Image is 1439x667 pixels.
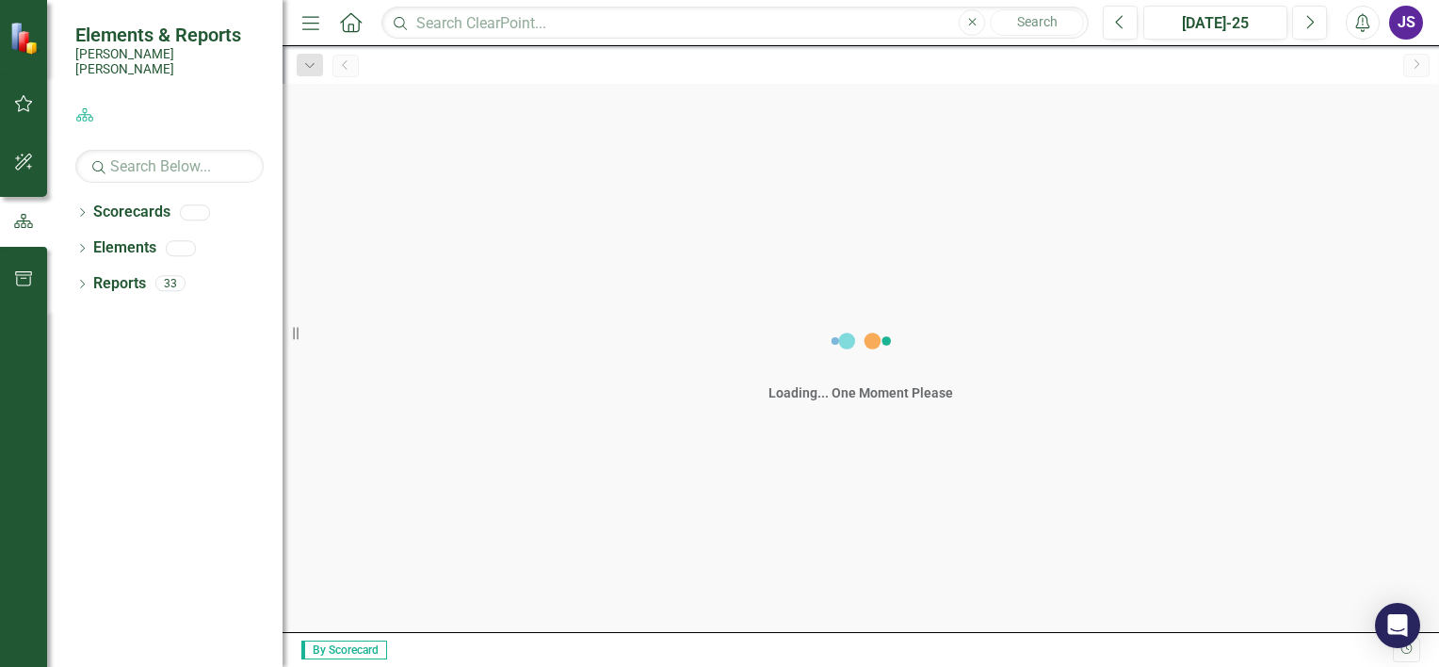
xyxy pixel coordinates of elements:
[75,24,264,46] span: Elements & Reports
[768,383,953,402] div: Loading... One Moment Please
[1150,12,1281,35] div: [DATE]-25
[93,273,146,295] a: Reports
[990,9,1084,36] button: Search
[9,22,42,55] img: ClearPoint Strategy
[381,7,1089,40] input: Search ClearPoint...
[301,641,387,659] span: By Scorecard
[1143,6,1287,40] button: [DATE]-25
[75,46,264,77] small: [PERSON_NAME] [PERSON_NAME]
[93,237,156,259] a: Elements
[1389,6,1423,40] button: JS
[1375,603,1420,648] div: Open Intercom Messenger
[155,276,186,292] div: 33
[1017,14,1058,29] span: Search
[75,150,264,183] input: Search Below...
[93,202,170,223] a: Scorecards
